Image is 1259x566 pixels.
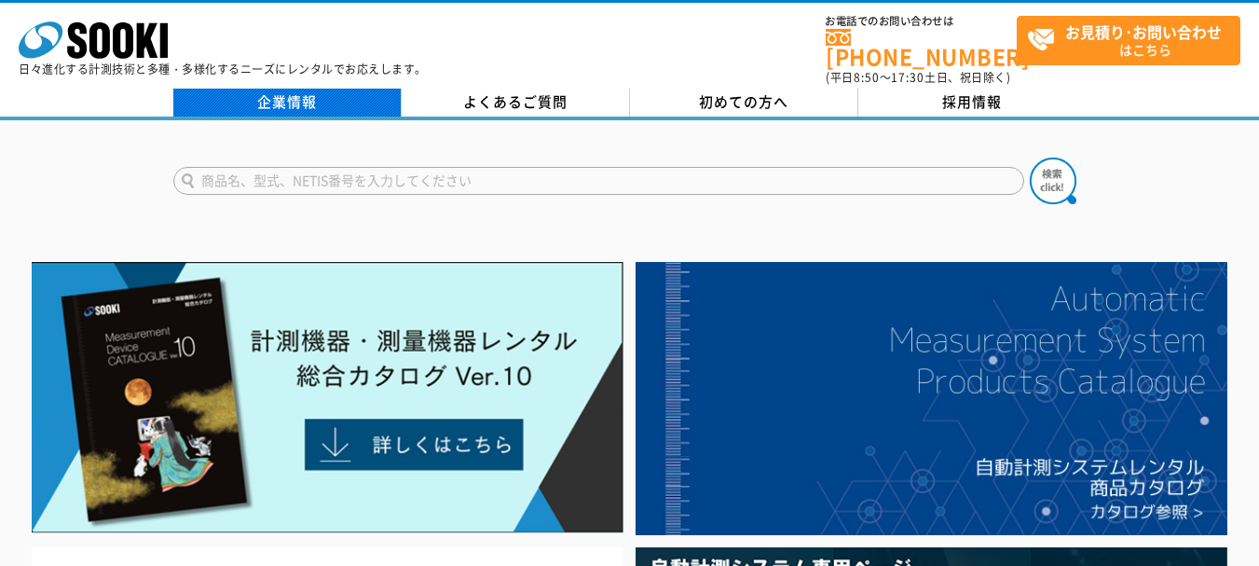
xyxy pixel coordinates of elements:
[699,91,788,112] span: 初めての方へ
[854,69,880,86] span: 8:50
[19,63,427,75] p: 日々進化する計測技術と多種・多様化するニーズにレンタルでお応えします。
[402,89,630,117] a: よくあるご質問
[1027,17,1239,63] span: はこちら
[826,29,1017,67] a: [PHONE_NUMBER]
[173,89,402,117] a: 企業情報
[32,262,623,533] img: Catalog Ver10
[636,262,1227,535] img: 自動計測システムカタログ
[826,69,1010,86] span: (平日 ～ 土日、祝日除く)
[826,16,1017,27] span: お電話でのお問い合わせは
[1017,16,1240,65] a: お見積り･お問い合わせはこちら
[891,69,924,86] span: 17:30
[1065,21,1222,43] strong: お見積り･お問い合わせ
[1030,158,1076,204] img: btn_search.png
[173,167,1024,195] input: 商品名、型式、NETIS番号を入力してください
[630,89,858,117] a: 初めての方へ
[858,89,1087,117] a: 採用情報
